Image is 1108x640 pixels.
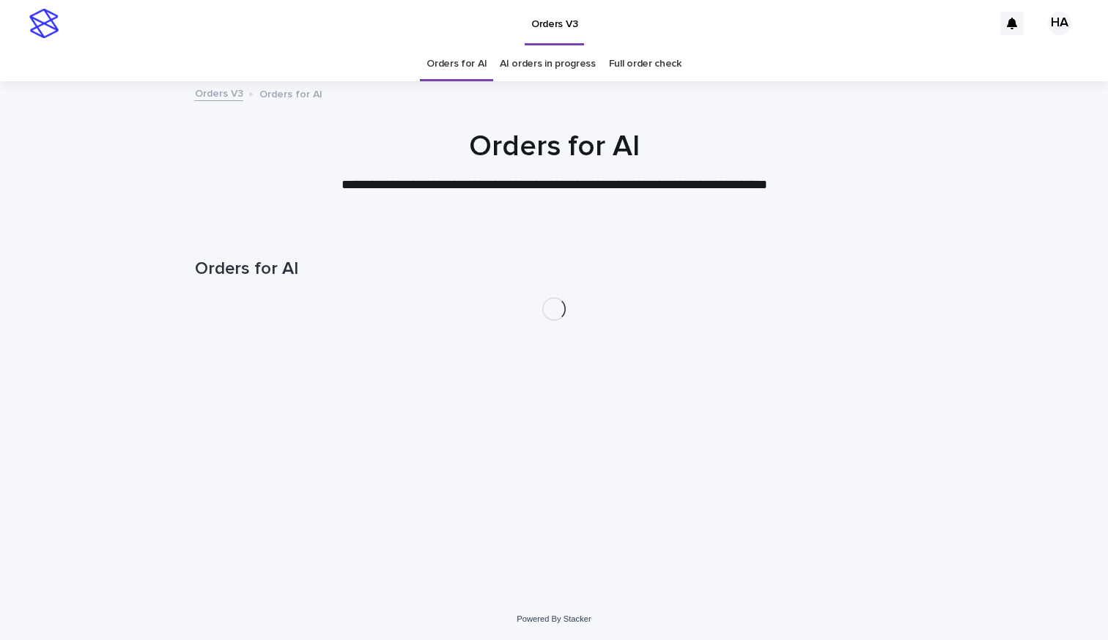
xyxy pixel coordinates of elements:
a: Powered By Stacker [517,614,591,623]
h1: Orders for AI [195,258,913,280]
h1: Orders for AI [195,129,913,164]
a: Orders V3 [195,84,243,101]
div: HA [1048,12,1071,35]
a: Full order check [609,47,682,81]
a: Orders for AI [426,47,487,81]
img: stacker-logo-s-only.png [29,9,59,38]
a: AI orders in progress [500,47,596,81]
p: Orders for AI [259,85,322,101]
